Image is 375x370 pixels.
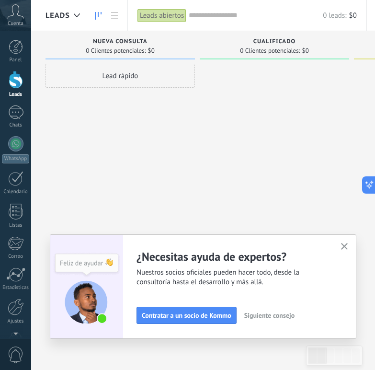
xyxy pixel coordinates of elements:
[2,57,30,63] div: Panel
[136,268,329,287] span: Nuestros socios oficiales pueden hacer todo, desde la consultoría hasta el desarrollo y más allá.
[2,285,30,291] div: Estadísticas
[137,9,186,23] div: Leads abiertos
[45,11,70,20] span: Leads
[8,21,23,27] span: Cuenta
[90,6,106,25] a: Leads
[2,254,30,260] div: Correo
[205,38,344,46] div: Cualificado
[136,249,329,264] h2: ¿Necesitas ayuda de expertos?
[2,189,30,195] div: Calendario
[323,11,346,20] span: 0 leads:
[86,48,146,54] span: 0 Clientes potenciales:
[136,307,237,324] button: Contratar a un socio de Kommo
[50,38,190,46] div: Nueva consulta
[106,6,123,25] a: Lista
[148,48,155,54] span: $0
[244,312,295,319] span: Siguiente consejo
[2,122,30,128] div: Chats
[2,318,30,324] div: Ajustes
[142,312,231,319] span: Contratar a un socio de Kommo
[2,154,29,163] div: WhatsApp
[240,48,300,54] span: 0 Clientes potenciales:
[2,92,30,98] div: Leads
[240,308,299,323] button: Siguiente consejo
[349,11,357,20] span: $0
[2,222,30,229] div: Listas
[302,48,309,54] span: $0
[253,38,296,45] span: Cualificado
[93,38,147,45] span: Nueva consulta
[45,64,195,88] div: Lead rápido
